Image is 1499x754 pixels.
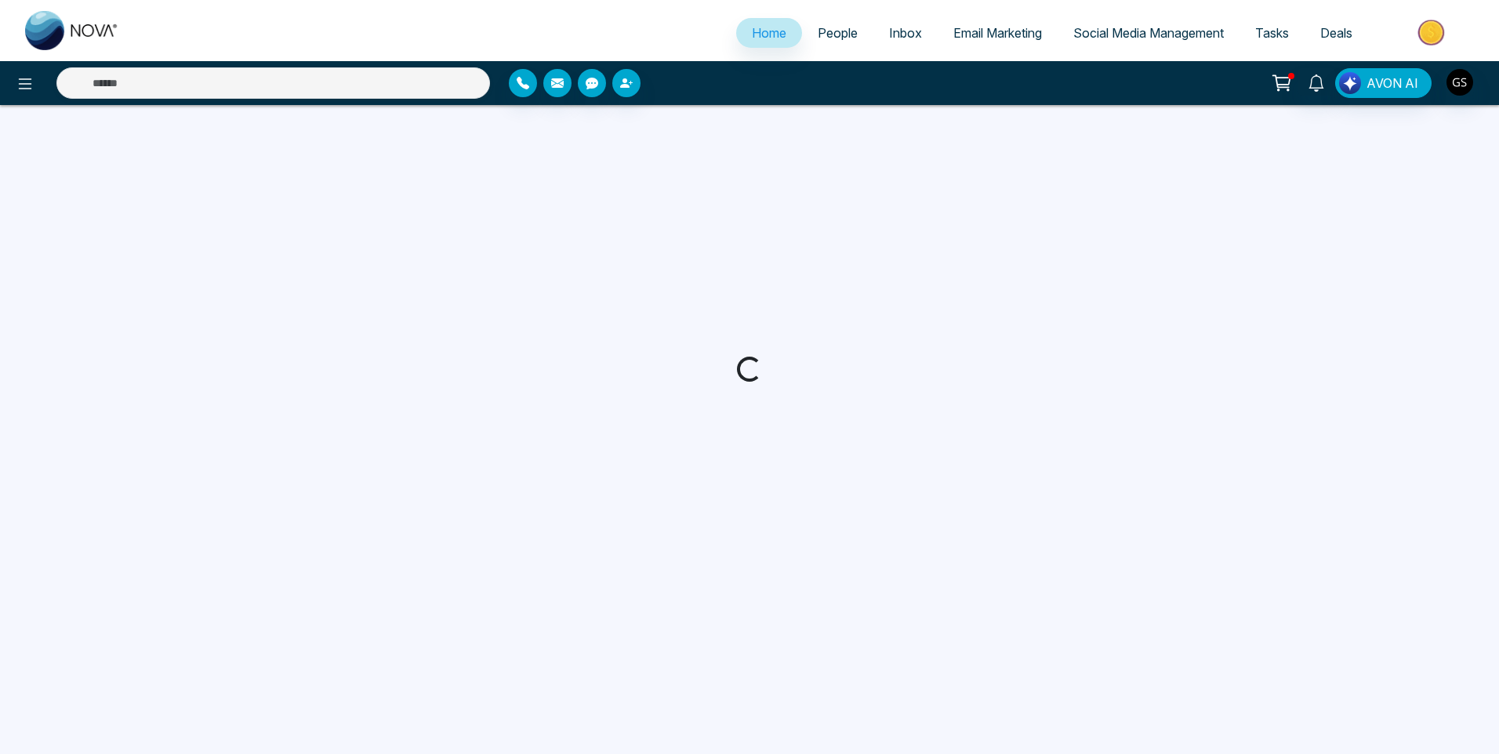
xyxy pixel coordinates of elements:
a: Home [736,18,802,48]
a: Inbox [873,18,938,48]
span: Inbox [889,25,922,41]
a: Tasks [1239,18,1305,48]
span: Social Media Management [1073,25,1224,41]
span: Home [752,25,786,41]
a: Email Marketing [938,18,1058,48]
img: Lead Flow [1339,72,1361,94]
span: AVON AI [1367,74,1418,92]
button: AVON AI [1335,68,1432,98]
span: Tasks [1255,25,1289,41]
a: Deals [1305,18,1368,48]
a: People [802,18,873,48]
img: Market-place.gif [1376,15,1490,50]
img: Nova CRM Logo [25,11,119,50]
a: Social Media Management [1058,18,1239,48]
img: User Avatar [1446,69,1473,96]
span: Email Marketing [953,25,1042,41]
span: Deals [1320,25,1352,41]
span: People [818,25,858,41]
